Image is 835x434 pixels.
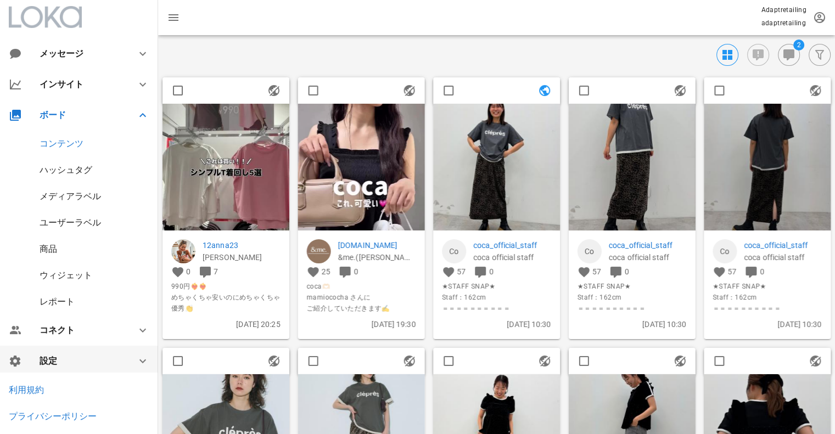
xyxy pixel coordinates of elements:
[354,267,358,276] span: 0
[624,267,629,276] span: 0
[609,239,687,251] a: coca_official_staff
[744,239,822,251] a: coca_official_staff
[713,292,822,303] span: Staff：162cm
[298,104,425,329] img: firstframe
[793,40,804,50] span: バッジ
[171,292,281,314] span: めちゃくちゃ安いのにめちゃくちゃ優秀👏
[578,239,602,263] a: Co
[307,303,416,314] span: ご紹介していただきます✍️
[744,251,822,263] p: coca official staff
[727,267,736,276] span: 57
[40,356,123,366] div: 設定
[338,239,416,251] a: [DOMAIN_NAME]
[203,251,281,263] p: anna
[442,281,551,292] span: ★STAFF SNAP★
[40,191,101,201] a: メディアラベル
[442,303,551,314] span: ＝＝＝＝＝＝＝＝＝＝
[442,239,466,263] a: Co
[171,239,195,263] img: 12anna23
[186,267,190,276] span: 0
[761,4,806,15] p: Adaptretailing
[609,251,687,263] p: coca official staff
[760,267,764,276] span: 0
[338,239,416,251] p: andme.jp
[40,165,92,175] a: ハッシュタグ
[171,318,281,330] p: [DATE] 20:25
[569,104,696,230] img: 1476891528147221_18068733254132517_2198392965280693444_n.jpg
[307,318,416,330] p: [DATE] 19:30
[322,267,330,276] span: 25
[307,239,331,263] img: andme.jp
[40,79,123,89] div: インサイト
[40,270,92,280] a: ウィジェット
[473,239,551,251] a: coca_official_staff
[578,281,687,292] span: ★STAFF SNAP★
[40,296,75,307] a: レポート
[307,281,416,292] span: coca🫶🏻
[442,292,551,303] span: Staff：162cm
[9,411,97,421] a: プライバシーポリシー
[578,303,687,314] span: ＝＝＝＝＝＝＝＝＝＝
[9,385,44,395] a: 利用規約
[592,267,601,276] span: 57
[214,267,218,276] span: 7
[713,281,822,292] span: ★STAFF SNAP★
[307,292,416,303] span: mamiococha さんに
[40,110,123,120] div: ボード
[171,281,281,292] span: 990円❤️‍🔥❤️‍🔥
[457,267,466,276] span: 57
[40,244,57,254] a: 商品
[162,104,289,230] img: 1477611AQMWWENlksrnbPGYMBnK7DfEqoDx1Cet1bXaWebOdPKGgOMWOwNF235aQRua1kpbN7NYD8uOk1wEfI29sMqFbr2swY...
[704,104,831,230] img: 1476892529605316_18068733284132517_861856978802074028_n.jpg
[761,18,806,29] p: adaptretailing
[713,303,822,314] span: ＝＝＝＝＝＝＝＝＝＝
[40,217,101,228] a: ユーザーラベル
[203,239,281,251] a: 12anna23
[433,104,560,230] img: 1476890529207458_18068733242132517_3222317804409016252_n.jpg
[713,239,737,263] a: Co
[40,325,123,335] div: コネクト
[578,318,687,330] p: [DATE] 10:30
[489,267,494,276] span: 0
[442,318,551,330] p: [DATE] 10:30
[40,138,83,149] a: コンテンツ
[713,318,822,330] p: [DATE] 10:30
[40,48,119,59] div: メッセージ
[473,251,551,263] p: coca official staff
[578,292,687,303] span: Staff：162cm
[338,251,416,263] p: &me.(アンドミー)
